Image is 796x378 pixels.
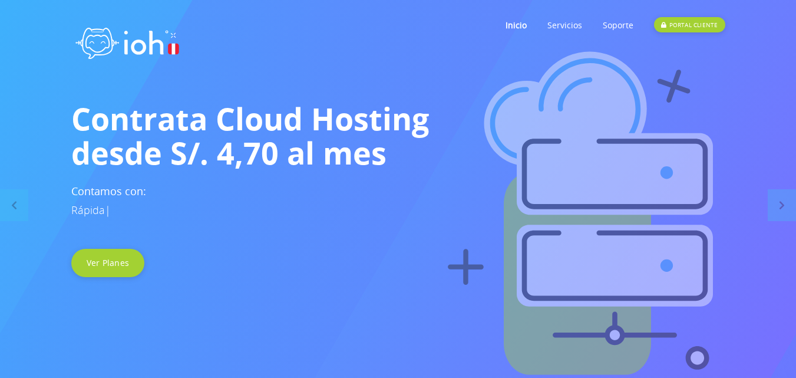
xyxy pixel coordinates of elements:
img: logo ioh [71,15,183,67]
a: PORTAL CLIENTE [654,2,725,48]
a: Soporte [603,2,633,48]
a: Inicio [506,2,527,48]
h3: Contamos con: [71,182,725,219]
a: Ver Planes [71,249,145,277]
h1: Contrata Cloud Hosting desde S/. 4,70 al mes [71,101,725,170]
a: Servicios [547,2,582,48]
span: Rápida [71,203,105,217]
span: | [105,203,111,217]
div: PORTAL CLIENTE [654,17,725,32]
